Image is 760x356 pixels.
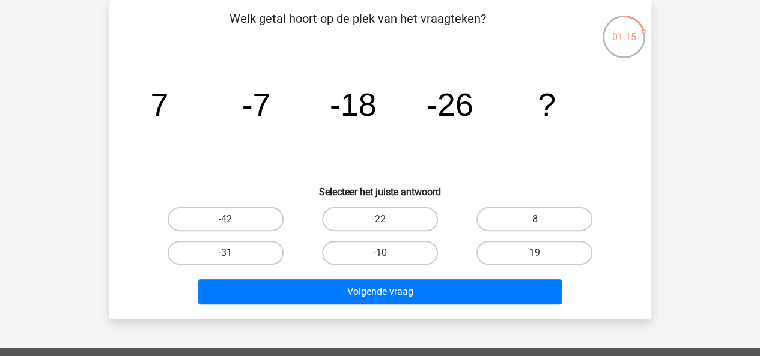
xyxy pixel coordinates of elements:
tspan: -7 [242,86,270,122]
label: -10 [322,241,438,265]
tspan: ? [538,86,556,122]
div: 01:15 [601,14,646,44]
button: Volgende vraag [198,279,562,304]
label: 19 [476,241,592,265]
p: Welk getal hoort op de plek van het vraagteken? [129,10,587,46]
label: -31 [168,241,284,265]
tspan: 7 [150,86,168,122]
tspan: -26 [427,86,473,122]
tspan: -18 [329,86,376,122]
label: 8 [476,207,592,231]
label: 22 [322,207,438,231]
h6: Selecteer het juiste antwoord [129,176,632,198]
label: -42 [168,207,284,231]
